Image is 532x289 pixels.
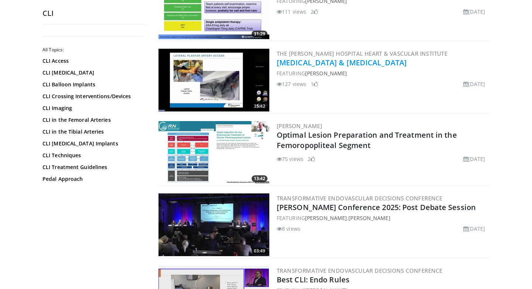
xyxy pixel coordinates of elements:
a: Pedal Approach [42,175,142,183]
a: Best CLI: Endo Rules [277,275,349,285]
a: 13:42 [158,121,269,184]
li: 2 [308,155,315,163]
a: 03:49 [158,193,269,256]
li: 127 views [277,80,306,88]
img: 4c7844c8-661b-4c7d-b276-446eb98cb95f.300x170_q85_crop-smart_upscale.jpg [158,121,269,184]
a: [PERSON_NAME] [277,122,322,130]
a: CLI Balloon Implants [42,81,142,88]
a: CLI Imaging [42,104,142,112]
a: [PERSON_NAME] [348,214,390,221]
img: 6be20797-34aa-4a00-977d-41728714073a.300x170_q85_crop-smart_upscale.jpg [158,49,269,111]
li: [DATE] [463,225,485,233]
div: FEATURING , [277,214,488,222]
li: [DATE] [463,80,485,88]
a: [PERSON_NAME] [305,70,347,77]
li: 1 [311,80,318,88]
a: CLI Access [42,57,142,65]
span: 13:42 [252,175,267,182]
span: 35:42 [252,103,267,110]
a: Transformative Endovascular Decisions Conference [277,195,442,202]
a: Optimal Lesion Preparation and Treatment in the Femoropopliteal Segment [277,130,457,150]
a: The [PERSON_NAME] Hospital Heart & Vascular Institute [277,50,447,57]
img: 00e7e6f9-46fe-4632-a7dd-c5650cebed90.300x170_q85_crop-smart_upscale.jpg [158,193,269,256]
h2: CLI [42,8,146,18]
li: [DATE] [463,155,485,163]
li: 111 views [277,8,306,16]
span: 03:49 [252,248,267,254]
div: FEATURING [277,69,488,77]
span: 31:29 [252,31,267,37]
h2: All Topics: [42,47,144,53]
li: [DATE] [463,8,485,16]
a: [PERSON_NAME] Conference 2025: Post Debate Session [277,202,476,212]
a: CLI in the Tibial Arteries [42,128,142,135]
a: CLI [MEDICAL_DATA] [42,69,142,76]
a: [PERSON_NAME] [305,214,347,221]
a: CLI Crossing Interventions/Devices [42,93,142,100]
li: 2 [311,8,318,16]
a: 35:42 [158,49,269,111]
a: CLI Techniques [42,152,142,159]
li: 75 views [277,155,303,163]
a: Transformative Endovascular Decisions Conference [277,267,442,274]
li: 8 views [277,225,300,233]
a: CLI Treatment Guidelines [42,164,142,171]
a: CLI in the Femoral Arteries [42,116,142,124]
a: [MEDICAL_DATA] & [MEDICAL_DATA] [277,58,407,68]
a: CLI [MEDICAL_DATA] Implants [42,140,142,147]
